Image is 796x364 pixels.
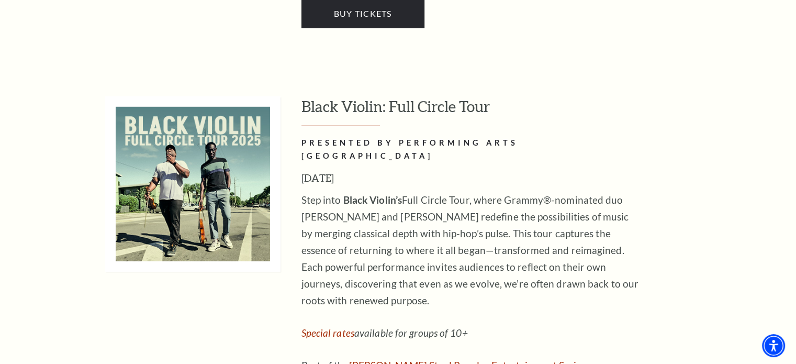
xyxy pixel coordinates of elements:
p: Step into [301,192,642,309]
img: Black Violin: Full Circle Tour [105,96,281,272]
em: available for groups of 10+ [301,327,468,339]
strong: Black Violin’s [343,194,402,206]
div: Accessibility Menu [762,334,785,357]
h3: [DATE] [301,170,642,186]
h2: PRESENTED BY PERFORMING ARTS [GEOGRAPHIC_DATA] [301,137,642,163]
h3: Black Violin: Full Circle Tour [301,96,723,126]
a: Special rates [301,327,354,339]
span: Buy Tickets [333,8,391,18]
span: Full Circle Tour, where Grammy®-nominated duo [PERSON_NAME] and [PERSON_NAME] redefine the possib... [301,194,639,306]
